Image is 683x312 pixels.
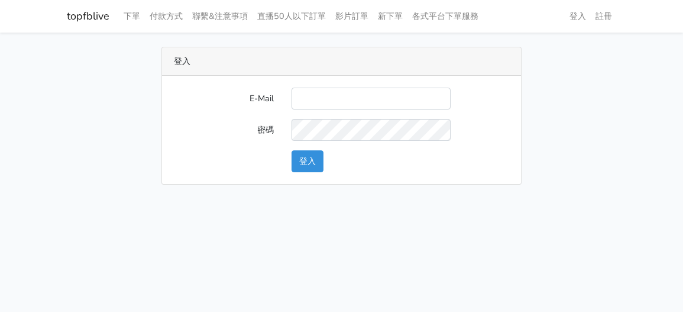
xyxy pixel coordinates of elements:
a: 登入 [565,5,591,28]
a: 聯繫&注意事項 [187,5,253,28]
label: 密碼 [165,119,283,141]
a: 付款方式 [145,5,187,28]
a: 影片訂單 [331,5,373,28]
label: E-Mail [165,88,283,110]
a: 新下單 [373,5,407,28]
a: 下單 [119,5,145,28]
a: topfblive [67,5,109,28]
a: 直播50人以下訂單 [253,5,331,28]
a: 各式平台下單服務 [407,5,483,28]
a: 註冊 [591,5,617,28]
button: 登入 [292,150,323,172]
div: 登入 [162,47,522,76]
